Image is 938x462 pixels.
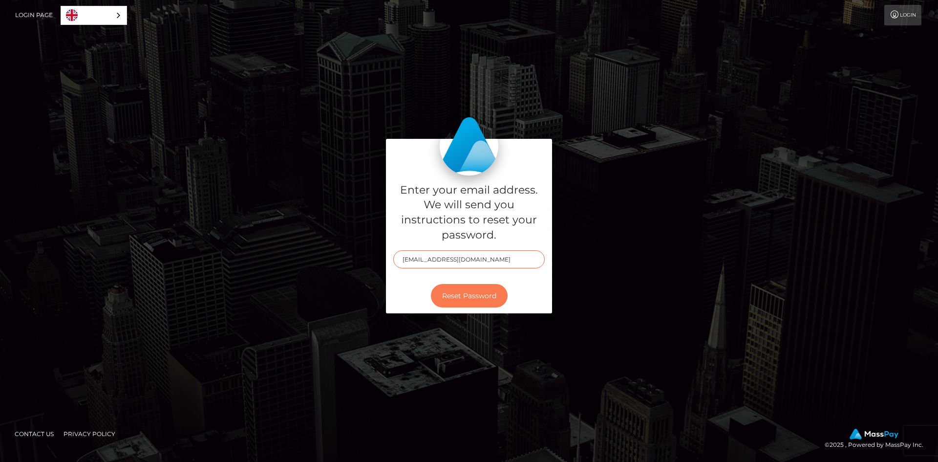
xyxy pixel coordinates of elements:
h5: Enter your email address. We will send you instructions to reset your password. [393,183,545,243]
a: Contact Us [11,426,58,441]
a: English [61,6,127,24]
a: Privacy Policy [60,426,119,441]
input: E-mail... [393,250,545,268]
a: Login Page [15,5,53,25]
img: MassPay [850,429,898,440]
button: Reset Password [431,284,508,308]
img: MassPay Login [440,117,498,176]
div: Language [61,6,127,25]
div: © 2025 , Powered by MassPay Inc. [825,429,931,450]
a: Login [884,5,921,25]
aside: Language selected: English [61,6,127,25]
